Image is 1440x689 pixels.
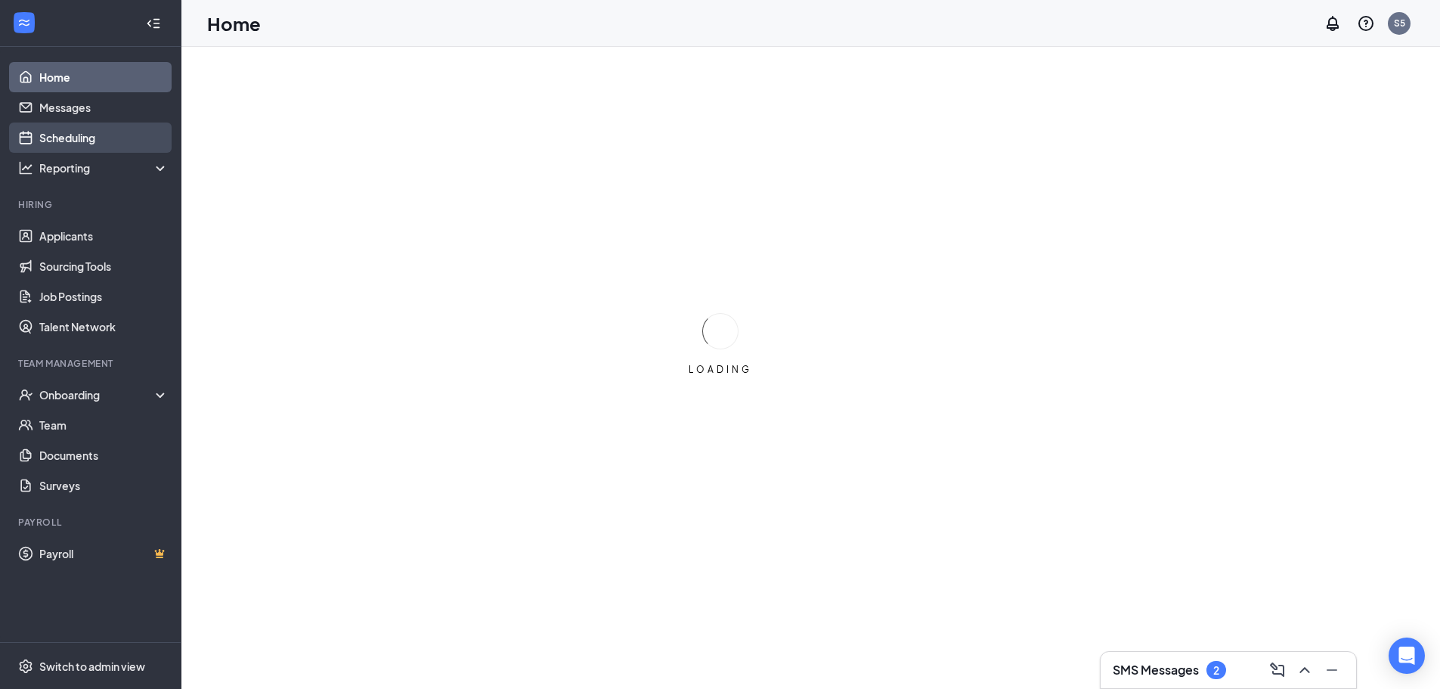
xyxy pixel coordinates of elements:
a: Scheduling [39,123,169,153]
a: Messages [39,92,169,123]
div: 2 [1213,664,1219,677]
h3: SMS Messages [1113,662,1199,678]
button: ComposeMessage [1265,658,1290,682]
div: Hiring [18,198,166,211]
svg: Settings [18,659,33,674]
a: Sourcing Tools [39,251,169,281]
div: Team Management [18,357,166,370]
svg: Notifications [1324,14,1342,33]
svg: ComposeMessage [1268,661,1287,679]
a: Documents [39,440,169,470]
button: ChevronUp [1293,658,1317,682]
svg: ChevronUp [1296,661,1314,679]
div: S5 [1394,17,1405,29]
a: Applicants [39,221,169,251]
button: Minimize [1320,658,1344,682]
div: Reporting [39,160,169,175]
svg: Minimize [1323,661,1341,679]
div: Open Intercom Messenger [1389,638,1425,674]
svg: WorkstreamLogo [17,15,32,30]
svg: Collapse [146,16,161,31]
svg: UserCheck [18,387,33,402]
div: Payroll [18,516,166,529]
div: Switch to admin view [39,659,145,674]
svg: Analysis [18,160,33,175]
a: Home [39,62,169,92]
a: PayrollCrown [39,538,169,569]
a: Job Postings [39,281,169,312]
a: Surveys [39,470,169,501]
a: Team [39,410,169,440]
svg: QuestionInfo [1357,14,1375,33]
a: Talent Network [39,312,169,342]
div: LOADING [683,363,758,376]
h1: Home [207,11,261,36]
div: Onboarding [39,387,156,402]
